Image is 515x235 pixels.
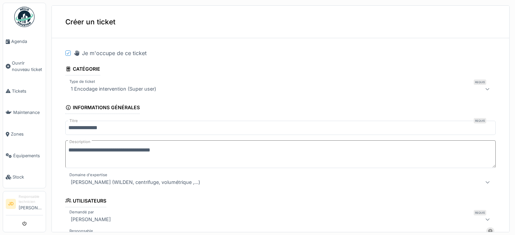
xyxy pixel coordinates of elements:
[65,102,140,114] div: Informations générales
[3,166,46,188] a: Stock
[3,31,46,52] a: Agenda
[13,152,43,159] span: Équipements
[3,80,46,102] a: Tickets
[68,85,159,93] div: 1 Encodage intervention (Super user)
[13,174,43,180] span: Stock
[14,7,35,27] img: Badge_color-CXgf-gQk.svg
[3,145,46,167] a: Équipements
[13,109,43,116] span: Maintenance
[11,38,43,45] span: Agenda
[73,49,147,57] div: Je m'occupe de ce ticket
[3,52,46,80] a: Ouvrir nouveau ticket
[68,172,109,178] label: Domaine d'expertise
[65,64,100,75] div: Catégorie
[68,178,203,186] div: [PERSON_NAME] (WILDEN, centrifuge, volumétrique ,...)
[6,194,43,215] a: JD Responsable technicien[PERSON_NAME]
[19,194,43,205] div: Responsable technicien
[68,79,96,85] label: Type de ticket
[68,138,92,146] label: Description
[474,79,486,85] div: Requis
[6,199,16,209] li: JD
[474,118,486,123] div: Requis
[3,123,46,145] a: Zones
[68,228,94,234] label: Responsable
[12,60,43,73] span: Ouvrir nouveau ticket
[68,215,113,224] div: [PERSON_NAME]
[68,118,79,124] label: Titre
[65,196,106,207] div: Utilisateurs
[19,194,43,214] li: [PERSON_NAME]
[11,131,43,137] span: Zones
[12,88,43,94] span: Tickets
[3,102,46,123] a: Maintenance
[52,6,509,38] div: Créer un ticket
[474,210,486,215] div: Requis
[68,209,95,215] label: Demandé par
